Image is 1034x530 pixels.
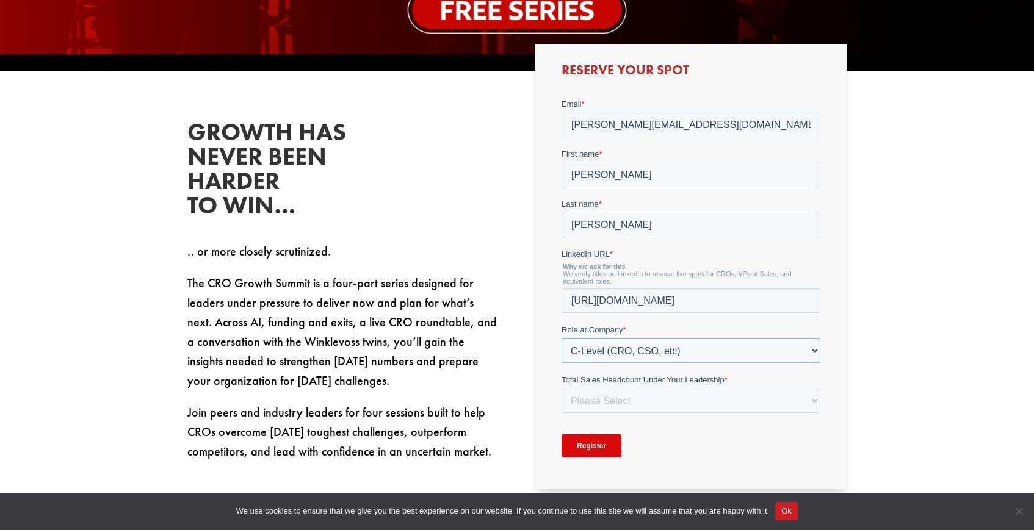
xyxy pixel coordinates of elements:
[562,98,820,470] iframe: Form 0
[562,63,820,83] h3: Reserve Your Spot
[775,502,798,520] button: Ok
[187,404,491,459] span: Join peers and industry leaders for four sessions built to help CROs overcome [DATE] toughest cha...
[1013,505,1025,517] span: No
[187,120,371,224] h2: Growth has never been harder to win…
[236,505,769,517] span: We use cookies to ensure that we give you the best experience on our website. If you continue to ...
[187,275,497,389] span: The CRO Growth Summit is a four-part series designed for leaders under pressure to deliver now an...
[187,243,331,259] span: .. or more closely scrutinized.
